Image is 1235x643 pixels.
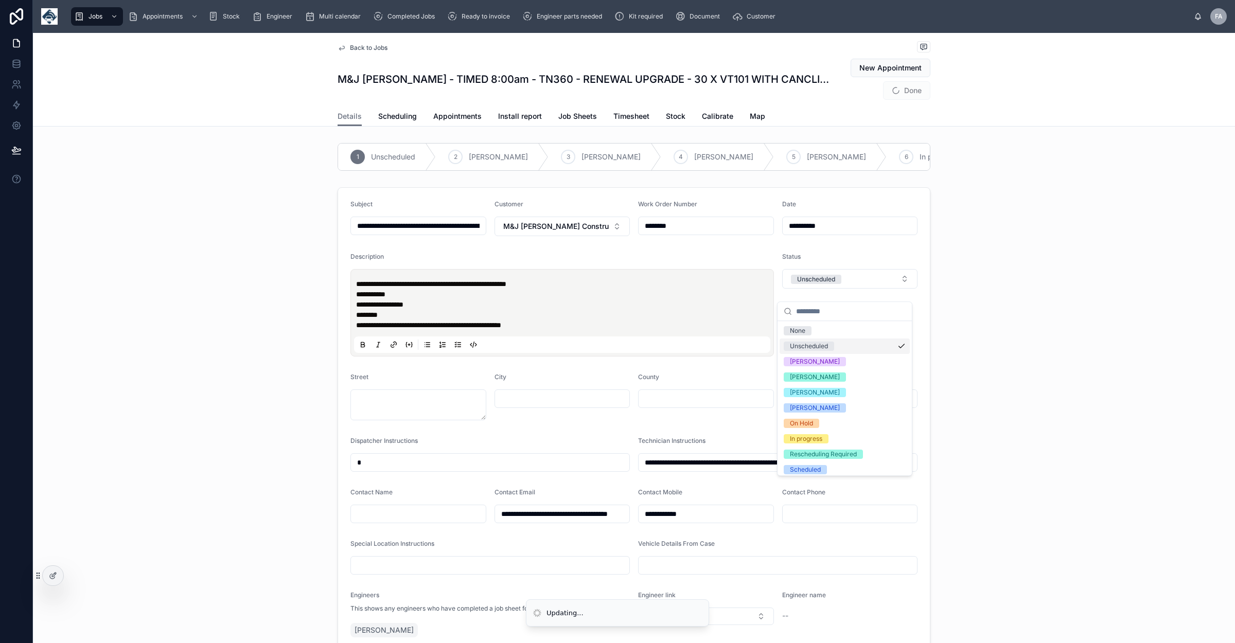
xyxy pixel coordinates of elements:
span: Engineers [350,591,379,599]
span: Vehicle Details From Case [638,540,715,547]
span: Street [350,373,368,381]
a: Scheduling [378,107,417,128]
a: Appointments [125,7,203,26]
a: Job Sheets [558,107,597,128]
span: Timesheet [613,111,649,121]
button: Select Button [782,269,918,289]
a: Details [338,107,362,127]
span: 2 [454,153,457,161]
span: Date [782,200,796,208]
span: 6 [905,153,908,161]
div: [PERSON_NAME] [790,403,840,413]
span: Contact Name [350,488,393,496]
span: Multi calendar [319,12,361,21]
a: Kit required [611,7,670,26]
span: [PERSON_NAME] [807,152,866,162]
span: Status [782,253,801,260]
button: Select Button [495,217,630,236]
span: Engineer link [638,591,676,599]
span: New Appointment [859,63,922,73]
span: 4 [679,153,683,161]
div: None [790,326,805,335]
span: Technician Instructions [638,437,705,444]
div: [PERSON_NAME] [790,388,840,397]
span: 5 [792,153,796,161]
span: Special Location Instructions [350,540,434,547]
a: Map [750,107,765,128]
span: Completed Jobs [387,12,435,21]
span: Engineer name [782,591,826,599]
div: Unscheduled [797,275,835,284]
h1: M&J [PERSON_NAME] - TIMED 8:00am - TN360 - RENEWAL UPGRADE - 30 X VT101 WITH CANCLIK + BUZZER *KI... [338,72,836,86]
span: Back to Jobs [350,44,387,52]
a: Completed Jobs [370,7,442,26]
span: M&J [PERSON_NAME] Construction Ltd [503,221,609,231]
span: Appointments [143,12,183,21]
span: Work Order Number [638,200,697,208]
a: Jobs [71,7,123,26]
span: [PERSON_NAME] [694,152,753,162]
div: Unscheduled [790,342,828,351]
a: [PERSON_NAME] [350,623,418,637]
span: [PERSON_NAME] [581,152,641,162]
span: [PERSON_NAME] [469,152,528,162]
img: App logo [41,8,58,25]
div: Scheduled [790,465,821,474]
span: Kit required [629,12,663,21]
a: Multi calendar [302,7,368,26]
a: Engineer [249,7,299,26]
a: Engineer parts needed [519,7,609,26]
a: Stock [205,7,247,26]
div: Updating... [546,608,584,618]
span: This shows any engineers who have completed a job sheet for this job [350,604,553,613]
span: Ready to invoice [462,12,510,21]
span: FA [1215,12,1223,21]
span: Customer [747,12,775,21]
span: Install report [498,111,542,121]
a: Back to Jobs [338,44,387,52]
div: Rescheduling Required [790,450,857,459]
div: Suggestions [778,321,912,475]
span: Document [690,12,720,21]
span: Engineer parts needed [537,12,602,21]
a: Timesheet [613,107,649,128]
span: Stock [666,111,685,121]
div: On Hold [790,419,813,428]
a: Install report [498,107,542,128]
span: Calibrate [702,111,733,121]
span: 1 [357,153,359,161]
span: Unscheduled [371,152,415,162]
button: New Appointment [851,59,930,77]
span: Dispatcher Instructions [350,437,418,444]
span: Contact Phone [782,488,825,496]
span: Job Sheets [558,111,597,121]
div: [PERSON_NAME] [790,372,840,382]
span: Scheduling [378,111,417,121]
span: Customer [495,200,523,208]
span: Appointments [433,111,482,121]
span: -- [782,611,788,621]
span: Description [350,253,384,260]
div: [PERSON_NAME] [790,357,840,366]
span: Jobs [89,12,102,21]
span: Details [338,111,362,121]
a: Ready to invoice [444,7,517,26]
span: City [495,373,506,381]
div: In progress [790,434,822,443]
span: Contact Email [495,488,535,496]
a: Customer [729,7,783,26]
a: Calibrate [702,107,733,128]
span: Contact Mobile [638,488,682,496]
span: [PERSON_NAME] [355,625,414,635]
a: Stock [666,107,685,128]
span: Map [750,111,765,121]
span: Stock [223,12,240,21]
a: Document [672,7,727,26]
a: Appointments [433,107,482,128]
span: Engineer [267,12,292,21]
div: scrollable content [66,5,1194,28]
span: 3 [567,153,570,161]
span: County [638,373,659,381]
span: Subject [350,200,373,208]
span: In progress [920,152,958,162]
